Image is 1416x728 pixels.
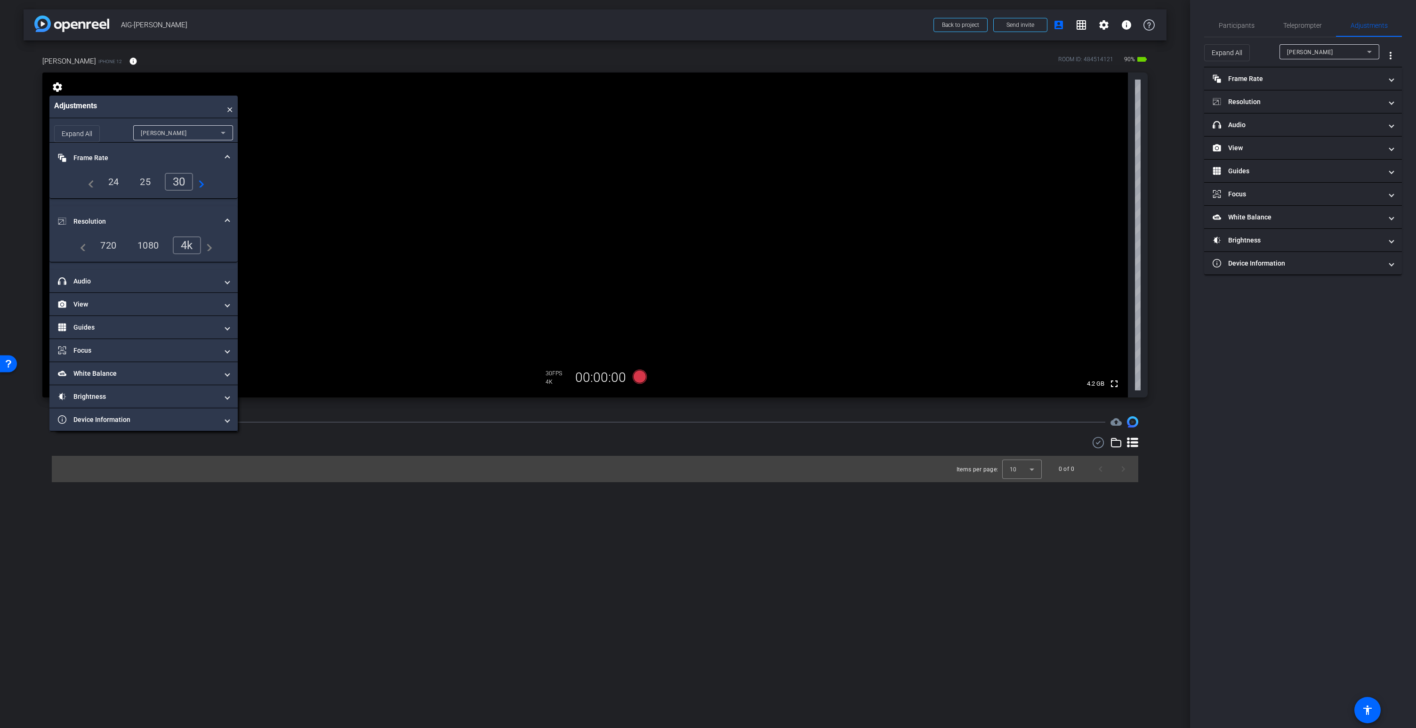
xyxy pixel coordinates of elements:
mat-icon: more_vert [1385,50,1396,61]
mat-panel-title: Audio [1213,120,1382,130]
mat-icon: grid_on [1076,19,1087,31]
div: Frame Rate [49,173,238,198]
mat-expansion-panel-header: Audio [1204,113,1402,136]
p: Adjustments [54,100,97,113]
span: [PERSON_NAME] [141,130,187,137]
mat-expansion-panel-header: View [49,293,238,315]
button: Previous page [1089,458,1112,480]
mat-expansion-panel-header: Brightness [1204,229,1402,251]
span: AIG-[PERSON_NAME] [121,16,928,34]
mat-panel-title: View [58,299,218,309]
div: 30 [546,370,569,377]
mat-icon: settings [51,81,64,93]
span: [PERSON_NAME] [1287,49,1333,56]
div: 0 of 0 [1059,464,1074,474]
mat-panel-title: Brightness [1213,235,1382,245]
button: Expand All [1204,44,1250,61]
span: FPS [552,370,562,377]
div: 4K [546,378,569,386]
img: app-logo [34,16,109,32]
mat-expansion-panel-header: Device Information [49,408,238,431]
button: Back to project [933,18,988,32]
mat-expansion-panel-header: Guides [49,316,238,339]
div: Items per page: [957,465,998,474]
mat-panel-title: Guides [1213,166,1382,176]
div: 720 [93,237,123,253]
span: Destinations for your clips [1110,416,1122,428]
span: Expand All [62,125,92,143]
span: Participants [1219,22,1255,29]
mat-icon: navigate_before [75,240,86,251]
mat-panel-title: Focus [1213,189,1382,199]
span: × [227,100,233,113]
mat-icon: navigate_next [193,176,204,187]
mat-expansion-panel-header: Guides [1204,160,1402,182]
mat-icon: info [129,57,137,65]
mat-panel-title: Device Information [58,415,218,425]
mat-icon: account_box [1053,19,1064,31]
div: 1080 [130,237,166,253]
span: iPhone 12 [98,58,122,65]
span: Teleprompter [1283,22,1322,29]
span: Adjustments [1351,22,1388,29]
mat-panel-title: Resolution [1213,97,1382,107]
span: Back to project [942,22,979,28]
mat-expansion-panel-header: Resolution [1204,90,1402,113]
mat-expansion-panel-header: Device Information [1204,252,1402,275]
mat-panel-title: Guides [58,323,218,332]
mat-icon: info [1121,19,1132,31]
mat-icon: fullscreen [1109,378,1120,389]
span: 4.2 GB [1084,378,1108,389]
mat-expansion-panel-header: Frame Rate [1204,67,1402,90]
mat-panel-title: Frame Rate [58,153,218,163]
mat-expansion-panel-header: Focus [49,339,238,362]
mat-expansion-panel-header: Focus [1204,183,1402,205]
button: Next page [1112,458,1134,480]
mat-expansion-panel-header: White Balance [49,362,238,385]
mat-icon: navigate_next [201,240,212,251]
mat-panel-title: Brightness [58,392,218,402]
div: 24 [101,174,126,190]
button: More Options for Adjustments Panel [1379,44,1402,67]
mat-expansion-panel-header: White Balance [1204,206,1402,228]
mat-icon: accessibility [1362,704,1373,716]
mat-panel-title: White Balance [58,369,218,379]
mat-expansion-panel-header: View [1204,137,1402,159]
mat-panel-title: View [1213,143,1382,153]
div: ROOM ID: 484514121 [1058,55,1113,69]
mat-icon: cloud_upload [1110,416,1122,428]
mat-expansion-panel-header: Audio [49,270,238,292]
span: [PERSON_NAME] [42,56,96,66]
button: Expand All [54,125,100,142]
mat-icon: battery_std [1136,54,1148,65]
mat-panel-title: Device Information [1213,259,1382,268]
button: Send invite [993,18,1047,32]
mat-panel-title: Resolution [58,217,218,226]
mat-panel-title: Audio [58,276,218,286]
div: 00:00:00 [569,370,632,386]
div: 30 [165,173,193,191]
mat-expansion-panel-header: Brightness [49,385,238,408]
mat-panel-title: Frame Rate [1213,74,1382,84]
div: 25 [133,174,158,190]
mat-panel-title: White Balance [1213,212,1382,222]
mat-expansion-panel-header: Frame Rate [49,143,238,173]
img: Session clips [1127,416,1138,428]
mat-panel-title: Focus [58,346,218,356]
mat-icon: navigate_before [83,176,94,187]
span: Send invite [1006,21,1034,29]
div: 4k [173,236,201,254]
mat-icon: settings [1098,19,1110,31]
div: Resolution [49,236,238,262]
span: 90% [1123,52,1136,67]
span: Expand All [1212,44,1242,62]
mat-expansion-panel-header: Resolution [49,206,238,236]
